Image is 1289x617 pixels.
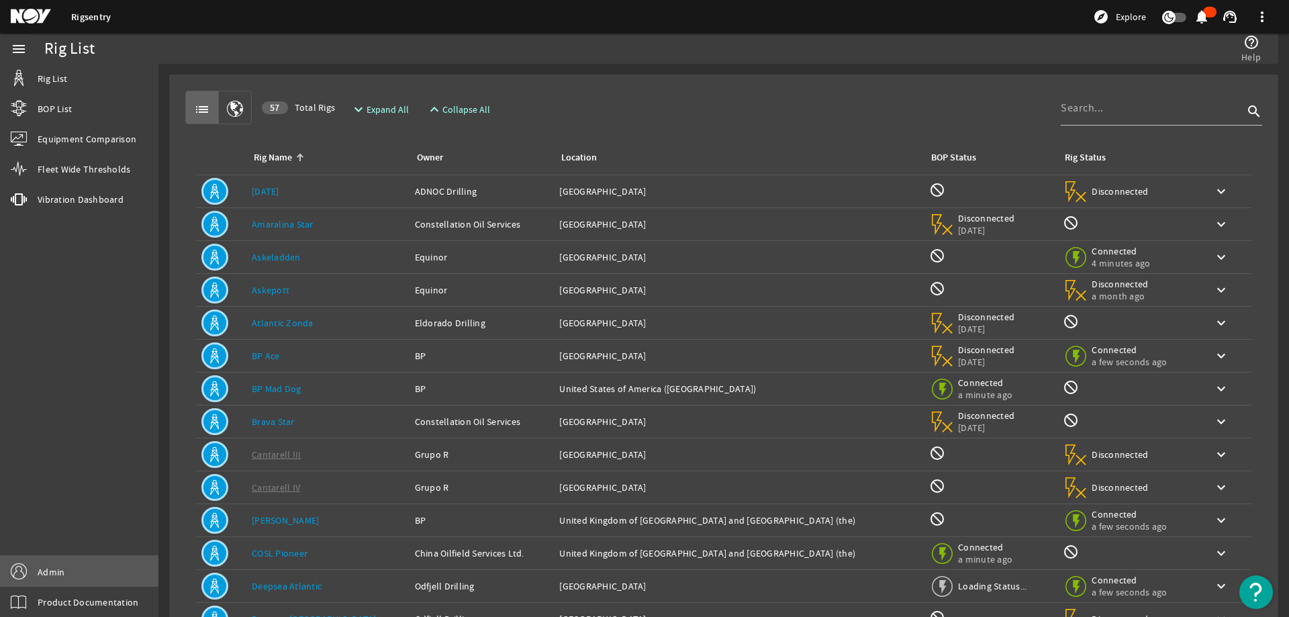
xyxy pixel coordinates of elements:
[929,445,945,461] mat-icon: BOP Monitoring not available for this rig
[252,185,279,197] a: [DATE]
[1088,6,1151,28] button: Explore
[958,356,1015,368] span: [DATE]
[1213,381,1229,397] mat-icon: keyboard_arrow_down
[559,349,918,363] div: [GEOGRAPHIC_DATA]
[262,101,335,114] span: Total Rigs
[252,580,322,592] a: Deepsea Atlantic
[1092,508,1167,520] span: Connected
[559,547,918,560] div: United Kingdom of [GEOGRAPHIC_DATA] and [GEOGRAPHIC_DATA] (the)
[958,389,1015,401] span: a minute ago
[1092,278,1149,290] span: Disconnected
[1092,185,1149,197] span: Disconnected
[1243,34,1259,50] mat-icon: help_outline
[254,150,292,165] div: Rig Name
[958,377,1015,389] span: Connected
[415,185,549,198] div: ADNOC Drilling
[559,218,918,231] div: [GEOGRAPHIC_DATA]
[426,101,437,117] mat-icon: expand_less
[415,382,549,395] div: BP
[415,349,549,363] div: BP
[1063,215,1079,231] mat-icon: Rig Monitoring not available for this rig
[1092,356,1167,368] span: a few seconds ago
[1092,574,1167,586] span: Connected
[252,150,399,165] div: Rig Name
[958,553,1015,565] span: a minute ago
[1213,249,1229,265] mat-icon: keyboard_arrow_down
[1213,512,1229,528] mat-icon: keyboard_arrow_down
[1116,10,1146,23] span: Explore
[1213,479,1229,495] mat-icon: keyboard_arrow_down
[415,481,549,494] div: Grupo R
[415,514,549,527] div: BP
[350,101,361,117] mat-icon: expand_more
[958,422,1015,434] span: [DATE]
[931,150,976,165] div: BOP Status
[958,323,1015,335] span: [DATE]
[1063,412,1079,428] mat-icon: Rig Monitoring not available for this rig
[1246,1,1278,33] button: more_vert
[1093,9,1109,25] mat-icon: explore
[929,281,945,297] mat-icon: BOP Monitoring not available for this rig
[559,250,918,264] div: [GEOGRAPHIC_DATA]
[415,218,549,231] div: Constellation Oil Services
[252,317,314,329] a: Atlantic Zonda
[1063,314,1079,330] mat-icon: Rig Monitoring not available for this rig
[415,547,549,560] div: China Oilfield Services Ltd.
[559,579,918,593] div: [GEOGRAPHIC_DATA]
[1239,575,1273,609] button: Open Resource Center
[252,514,319,526] a: [PERSON_NAME]
[1061,100,1243,116] input: Search...
[1065,150,1106,165] div: Rig Status
[1241,50,1261,64] span: Help
[1213,216,1229,232] mat-icon: keyboard_arrow_down
[252,416,295,428] a: Brava Star
[958,311,1015,323] span: Disconnected
[252,284,289,296] a: Askepott
[38,162,130,176] span: Fleet Wide Thresholds
[1213,446,1229,463] mat-icon: keyboard_arrow_down
[252,448,301,461] a: Cantarell III
[252,481,300,493] a: Cantarell IV
[1063,379,1079,395] mat-icon: Rig Monitoring not available for this rig
[1092,257,1150,269] span: 4 minutes ago
[11,191,27,207] mat-icon: vibration
[367,103,409,116] span: Expand All
[1213,578,1229,594] mat-icon: keyboard_arrow_down
[929,182,945,198] mat-icon: BOP Monitoring not available for this rig
[1213,414,1229,430] mat-icon: keyboard_arrow_down
[38,132,136,146] span: Equipment Comparison
[38,565,64,579] span: Admin
[44,42,95,56] div: Rig List
[442,103,490,116] span: Collapse All
[958,541,1015,553] span: Connected
[415,250,549,264] div: Equinor
[252,251,301,263] a: Askeladden
[1092,520,1167,532] span: a few seconds ago
[421,97,495,122] button: Collapse All
[1092,245,1150,257] span: Connected
[415,579,549,593] div: Odfjell Drilling
[929,511,945,527] mat-icon: BOP Monitoring not available for this rig
[415,150,544,165] div: Owner
[1092,586,1167,598] span: a few seconds ago
[561,150,597,165] div: Location
[38,596,138,609] span: Product Documentation
[1246,103,1262,120] i: search
[38,193,124,206] span: Vibration Dashboard
[929,248,945,264] mat-icon: BOP Monitoring not available for this rig
[559,514,918,527] div: United Kingdom of [GEOGRAPHIC_DATA] and [GEOGRAPHIC_DATA] (the)
[345,97,414,122] button: Expand All
[559,150,913,165] div: Location
[417,150,443,165] div: Owner
[958,344,1015,356] span: Disconnected
[252,218,314,230] a: Amaralina Star
[1213,545,1229,561] mat-icon: keyboard_arrow_down
[559,283,918,297] div: [GEOGRAPHIC_DATA]
[262,101,288,114] div: 57
[958,410,1015,422] span: Disconnected
[1222,9,1238,25] mat-icon: support_agent
[415,448,549,461] div: Grupo R
[252,383,301,395] a: BP Mad Dog
[958,212,1015,224] span: Disconnected
[559,316,918,330] div: [GEOGRAPHIC_DATA]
